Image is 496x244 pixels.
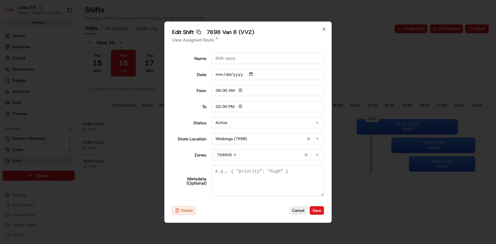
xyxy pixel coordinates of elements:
[172,36,324,43] a: View Assigned Route
[172,152,206,157] label: Zones
[6,6,19,19] img: Nash
[211,165,324,196] textarea: { "pick_shift_name": "VV2", "vehicle_max_orders": 999, "vehicle_payload_kg": 1000, "optimization_...
[105,61,113,68] button: Start new chat
[172,176,206,185] label: Metadata (Optional)
[215,136,247,141] span: Wodonga (7698)
[62,105,75,109] span: Pylon
[44,105,75,109] a: Powered byPylon
[172,29,324,35] h2: Edit Shift
[172,104,206,109] div: To
[21,65,78,70] div: We're available if you need us!
[16,40,112,46] input: Got a question? Start typing here...
[21,59,102,65] div: Start new chat
[310,206,324,215] button: Save
[6,59,17,70] img: 1736555255976-a54dd68f-1ca7-489b-9aae-adbdc363a1c4
[4,87,50,98] a: 📗Knowledge Base
[59,90,100,96] span: API Documentation
[6,25,113,35] p: Welcome 👋
[12,90,47,96] span: Knowledge Base
[52,90,57,95] div: 💻
[6,90,11,95] div: 📗
[50,87,102,98] a: 💻API Documentation
[172,120,206,125] label: Status
[172,56,206,60] label: Name
[217,152,232,157] span: 7698HD
[289,206,307,215] button: Cancel
[211,133,324,144] button: Wodonga (7698)
[211,149,324,160] button: 7698HD
[172,206,196,215] button: Delete
[172,136,206,141] label: Store Location
[172,88,206,92] div: From
[172,72,206,76] label: Date
[211,53,324,64] input: Shift name
[206,29,254,35] span: 7698 Van 8 (VV2)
